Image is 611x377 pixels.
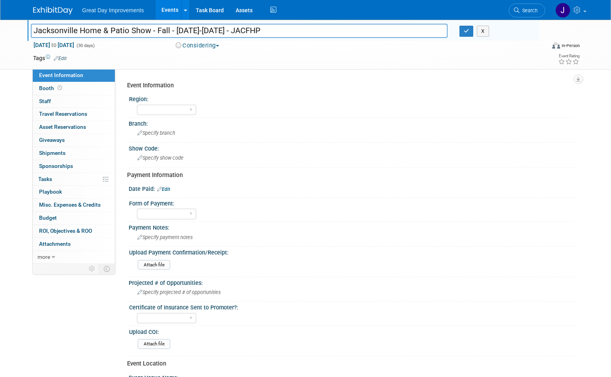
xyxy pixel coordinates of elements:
a: Tasks [33,173,115,186]
div: Upload COI: [129,326,574,336]
div: Branch: [129,118,578,128]
div: Certificate of Insurance Sent to Promoter?: [129,302,574,311]
a: Event Information [33,69,115,82]
span: (30 days) [76,43,95,48]
div: Event Rating [558,54,579,58]
div: Upload Payment Confirmation/Receipt: [129,247,574,256]
span: Search [519,8,538,13]
a: Edit [157,187,170,192]
a: Playbook [33,186,115,198]
span: Specify projected # of opportunities [137,289,221,295]
a: Sponsorships [33,160,115,173]
div: Show Code: [129,143,578,153]
span: Travel Reservations [39,111,87,117]
a: Misc. Expenses & Credits [33,199,115,211]
span: Specify show code [137,155,184,161]
span: to [50,42,58,48]
div: Payment Notes: [129,222,578,232]
button: Considering [173,41,222,50]
span: Event Information [39,72,83,78]
span: Great Day Improvements [82,7,144,13]
span: Misc. Expenses & Credits [39,202,101,208]
a: more [33,251,115,264]
td: Tags [33,54,67,62]
a: Asset Reservations [33,121,115,134]
a: Travel Reservations [33,108,115,121]
span: ROI, Objectives & ROO [39,228,92,234]
a: Edit [54,56,67,61]
a: Attachments [33,238,115,251]
span: Budget [39,215,57,221]
span: [DATE] [DATE] [33,41,75,49]
div: Region: [129,93,574,103]
span: Staff [39,98,51,104]
a: Booth [33,82,115,95]
div: Event Format [499,41,580,53]
div: Projected # of Opportunities: [129,277,578,287]
span: Playbook [39,188,62,195]
span: Sponsorships [39,163,73,169]
a: Staff [33,95,115,108]
span: more [37,254,50,260]
span: Asset Reservations [39,124,86,130]
div: Event Location [127,360,572,368]
a: Giveaways [33,134,115,147]
div: Date Paid: [129,183,578,193]
div: In-Person [561,43,580,49]
span: Attachments [39,241,71,247]
span: Giveaways [39,137,65,143]
td: Personalize Event Tab Strip [85,264,99,274]
a: ROI, Objectives & ROO [33,225,115,238]
div: Form of Payment: [129,198,574,207]
button: X [477,26,489,37]
span: Specify payment notes [137,234,193,240]
span: Tasks [38,176,52,182]
a: Shipments [33,147,115,160]
td: Toggle Event Tabs [99,264,115,274]
img: Jennifer Hockstra [555,3,570,18]
span: Specify branch [137,130,175,136]
span: Booth not reserved yet [56,85,64,91]
div: Event Information [127,81,572,90]
img: ExhibitDay [33,7,73,15]
a: Search [509,4,545,17]
span: Shipments [39,150,66,156]
img: Format-Inperson.png [552,42,560,49]
a: Budget [33,212,115,224]
span: Booth [39,85,64,91]
div: Payment Information [127,171,572,179]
